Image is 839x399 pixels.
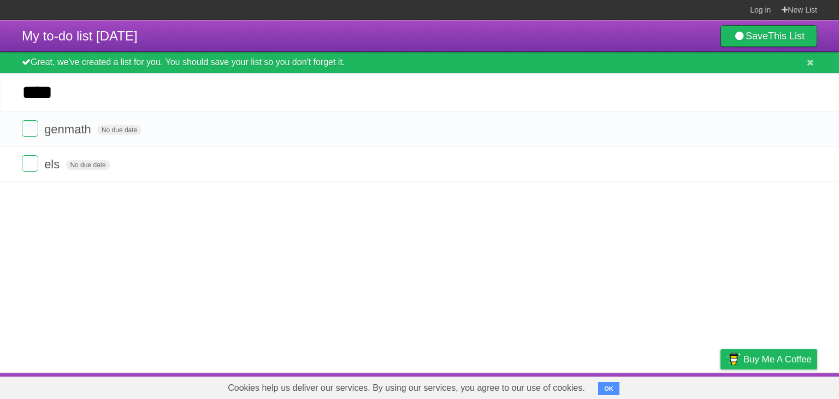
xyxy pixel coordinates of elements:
label: Done [22,155,38,172]
a: SaveThis List [720,25,817,47]
span: My to-do list [DATE] [22,28,138,43]
a: Privacy [706,375,735,396]
img: Buy me a coffee [726,350,741,368]
a: About [575,375,598,396]
span: No due date [97,125,141,135]
span: genmath [44,122,94,136]
button: OK [598,382,619,395]
a: Suggest a feature [748,375,817,396]
span: els [44,157,62,171]
a: Developers [611,375,655,396]
label: Done [22,120,38,137]
span: Buy me a coffee [743,350,812,369]
a: Buy me a coffee [720,349,817,369]
b: This List [768,31,805,42]
span: No due date [66,160,110,170]
span: Cookies help us deliver our services. By using our services, you agree to our use of cookies. [217,377,596,399]
a: Terms [669,375,693,396]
